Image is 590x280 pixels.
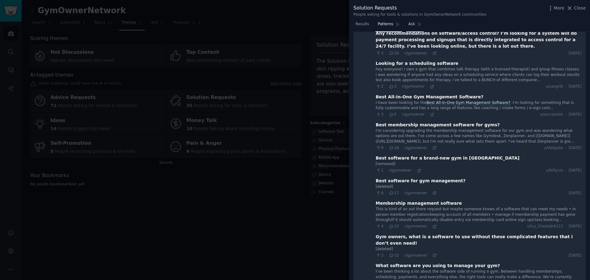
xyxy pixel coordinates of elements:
span: 28 [389,145,399,151]
span: Ask [408,22,415,27]
div: Best software for gym management? [376,178,466,184]
span: · [565,168,567,173]
span: 6 [389,112,396,117]
span: · [399,112,399,117]
span: u/oscrazzies [540,112,563,117]
span: r/gymowner [389,168,411,172]
span: 15 [389,224,399,229]
span: [DATE] [569,51,581,56]
a: Ask [406,19,424,32]
span: · [386,191,387,195]
span: · [386,224,387,229]
button: More [547,5,564,11]
span: · [401,224,402,229]
span: [DATE] [569,224,581,229]
span: · [565,145,567,151]
div: Looking for a scheduling software [376,60,458,67]
span: 3 [389,84,396,89]
span: 3 [376,112,383,117]
div: People asking for tools & solutions in GymOwnerNetwork communities [353,12,486,18]
span: · [399,85,399,89]
div: I have been looking for the . I'm looking for something that is fully customisable and has a long... [376,100,581,111]
span: · [427,112,428,117]
span: · [401,146,402,150]
span: · [386,146,387,150]
span: [DATE] [569,253,581,258]
span: 2 [376,84,383,89]
span: · [414,168,415,173]
span: 16 [389,51,399,56]
span: u/Icy_Cheetah6112 [527,224,563,229]
span: Patterns [378,22,393,27]
div: What software are you using to manage your gym? [376,262,500,269]
span: · [386,168,387,173]
div: This is kind of an out there request but maybe someone knows of a software that can meet my needs... [376,207,581,223]
span: r/gymowner [402,112,425,116]
span: · [565,224,567,229]
span: 17 [389,191,399,196]
span: 8 [376,191,383,196]
span: [DATE] [569,168,581,173]
span: r/gymowner [404,146,427,150]
span: · [401,191,402,195]
span: 32 [389,253,399,258]
div: [removed] [376,161,581,167]
span: · [565,253,567,258]
span: r/gymowner [404,224,427,228]
div: [deleted] [376,246,581,252]
span: u/savgrib [546,84,563,89]
span: r/gymowner [404,253,427,258]
span: 3 [376,51,383,56]
span: 1 [376,168,383,173]
a: Results [353,19,371,32]
span: [DATE] [569,112,581,117]
span: r/gymowner [402,84,425,89]
div: Any recommendations on software/access control? I’m looking for a system will do payment processi... [376,30,581,49]
span: u/VenJules [544,145,563,151]
span: · [386,85,387,89]
span: · [565,51,567,56]
span: · [401,51,402,55]
span: Best All-in-One Gym Management Software? [426,101,511,105]
span: [DATE] [569,191,581,196]
span: More [554,5,564,11]
span: 3 [376,253,383,258]
div: [deleted] [376,184,581,190]
div: hey everyone! i own a gym that combines talk therapy (with a licensed therapist) and group fitnes... [376,67,581,83]
div: Gym owners, what is a software to use without these complicated features that i don’t even need! [376,234,581,246]
span: u/billyrzv [546,168,563,173]
span: 9 [376,145,383,151]
span: r/gymowner [404,51,427,55]
span: Close [574,5,586,11]
div: Solution Requests [353,4,486,12]
span: [DATE] [569,145,581,151]
span: · [565,112,567,117]
span: · [386,112,387,117]
span: [DATE] [569,84,581,89]
span: 4 [376,224,383,229]
span: · [401,253,402,258]
div: Best software for a brand-new gym in [GEOGRAPHIC_DATA] [376,155,520,161]
span: · [565,84,567,89]
div: Membership management software [376,200,462,207]
div: Best All-in-One Gym Management Software? [376,94,484,100]
span: · [565,191,567,196]
span: · [427,85,428,89]
a: Patterns [376,19,402,32]
span: · [386,51,387,55]
button: Close [566,5,586,11]
span: · [386,253,387,258]
div: I'm considering upgrading the membership management software for our gym and was wondering what o... [376,128,581,144]
div: Best membership management software for gyms? [376,122,500,128]
span: Results [356,22,369,27]
span: r/gymowner [404,191,427,195]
